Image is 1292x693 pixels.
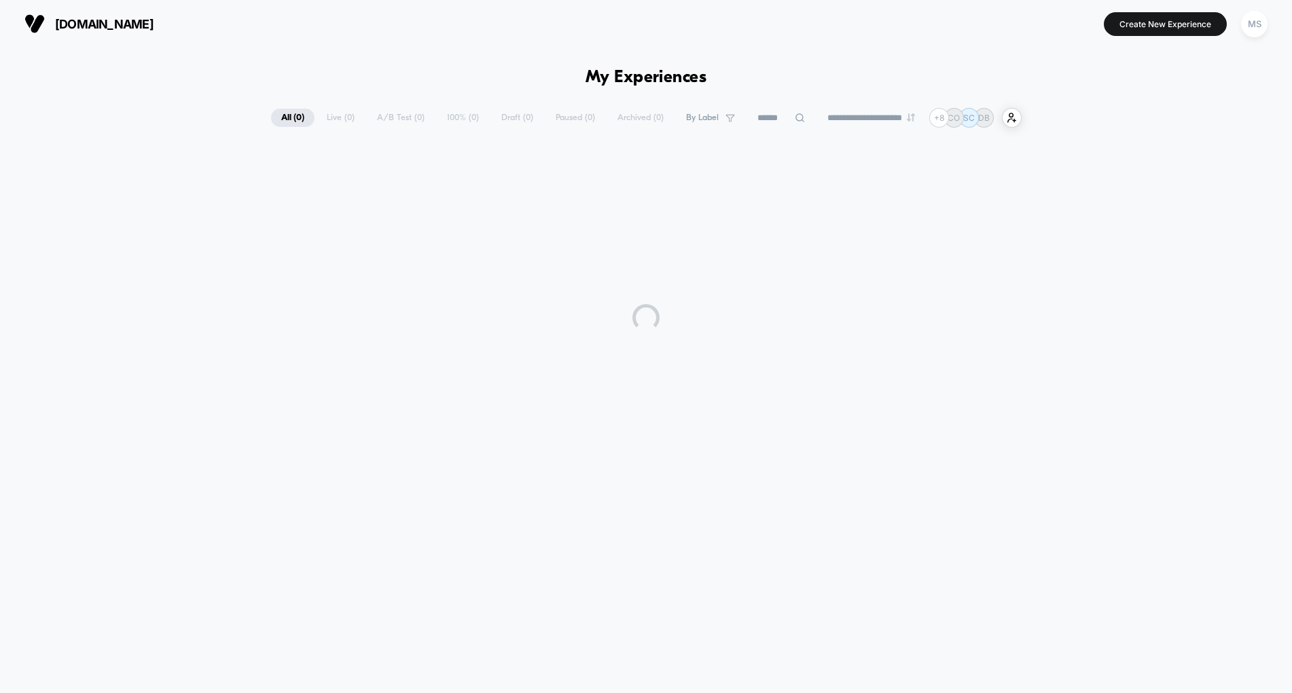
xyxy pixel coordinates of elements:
p: DB [978,113,990,123]
div: MS [1241,11,1268,37]
span: By Label [686,113,719,123]
img: end [907,113,915,121]
span: All ( 0 ) [271,109,315,127]
button: Create New Experience [1104,12,1227,36]
p: CO [948,113,960,123]
img: Visually logo [24,14,45,34]
h1: My Experiences [586,68,707,88]
p: SC [963,113,975,123]
span: [DOMAIN_NAME] [55,17,154,31]
button: MS [1237,10,1272,38]
div: + 8 [929,108,949,128]
button: [DOMAIN_NAME] [20,13,158,35]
